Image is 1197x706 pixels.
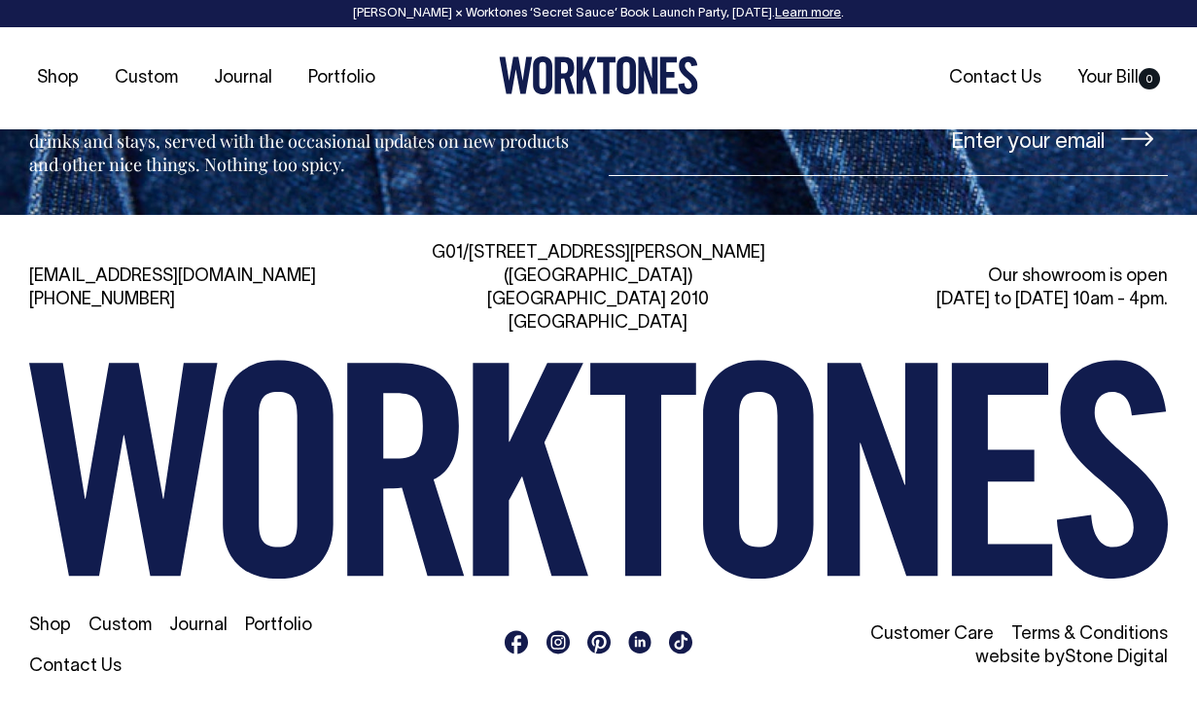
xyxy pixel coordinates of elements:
a: Contact Us [941,62,1049,94]
input: Enter your email [609,103,1169,176]
a: Terms & Conditions [1011,626,1168,643]
a: Custom [107,62,186,94]
div: G01/[STREET_ADDRESS][PERSON_NAME] ([GEOGRAPHIC_DATA]) [GEOGRAPHIC_DATA] 2010 [GEOGRAPHIC_DATA] [418,242,778,335]
a: Portfolio [245,618,312,634]
a: Shop [29,618,71,634]
p: We send a monthly ‘Worktones World’ newsletter with the latest in food, drinks and stays, served ... [29,106,589,176]
a: Customer Care [870,626,994,643]
a: [PHONE_NUMBER] [29,292,175,308]
a: Shop [29,62,87,94]
a: Contact Us [29,658,122,675]
li: website by [808,647,1168,670]
span: 0 [1139,68,1160,89]
a: Custom [88,618,152,634]
div: Our showroom is open [DATE] to [DATE] 10am - 4pm. [808,265,1168,312]
a: Learn more [775,8,841,19]
a: Portfolio [300,62,383,94]
a: Stone Digital [1065,650,1168,666]
a: Journal [206,62,280,94]
a: [EMAIL_ADDRESS][DOMAIN_NAME] [29,268,316,285]
a: Your Bill0 [1070,62,1168,94]
a: Journal [169,618,228,634]
div: [PERSON_NAME] × Worktones ‘Secret Sauce’ Book Launch Party, [DATE]. . [19,7,1178,20]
